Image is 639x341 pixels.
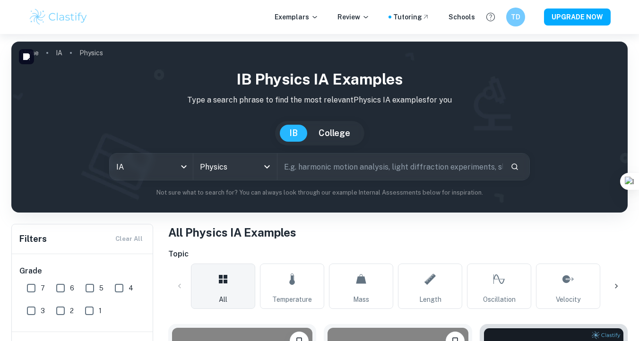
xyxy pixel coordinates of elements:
[110,153,193,180] div: IA
[277,153,503,180] input: E.g. harmonic motion analysis, light diffraction experiments, sliding objects down a ramp...
[19,232,47,246] h6: Filters
[483,294,516,305] span: Oscillation
[70,306,74,316] span: 2
[280,125,307,142] button: IB
[21,46,39,60] a: Home
[483,9,499,25] button: Help and Feedback
[510,12,521,22] h6: TD
[449,12,475,22] a: Schools
[99,283,104,293] span: 5
[507,159,523,175] button: Search
[79,48,103,58] p: Physics
[556,294,580,305] span: Velocity
[353,294,369,305] span: Mass
[129,283,133,293] span: 4
[41,306,45,316] span: 3
[337,12,370,22] p: Review
[28,8,88,26] img: Clastify logo
[19,68,620,91] h1: IB Physics IA examples
[275,12,319,22] p: Exemplars
[272,294,312,305] span: Temperature
[168,224,628,241] h1: All Physics IA Examples
[393,12,430,22] a: Tutoring
[19,188,620,197] p: Not sure what to search for? You can always look through our example Internal Assessments below f...
[309,125,360,142] button: College
[168,248,628,260] h6: Topic
[41,283,45,293] span: 7
[506,8,525,26] button: TD
[219,294,227,305] span: All
[70,283,74,293] span: 6
[19,94,620,106] p: Type a search phrase to find the most relevant Physics IA examples for you
[544,9,611,26] button: UPGRADE NOW
[19,265,146,277] h6: Grade
[11,42,628,213] img: profile cover
[419,294,441,305] span: Length
[99,306,102,316] span: 1
[56,46,62,60] a: IA
[260,160,274,173] button: Open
